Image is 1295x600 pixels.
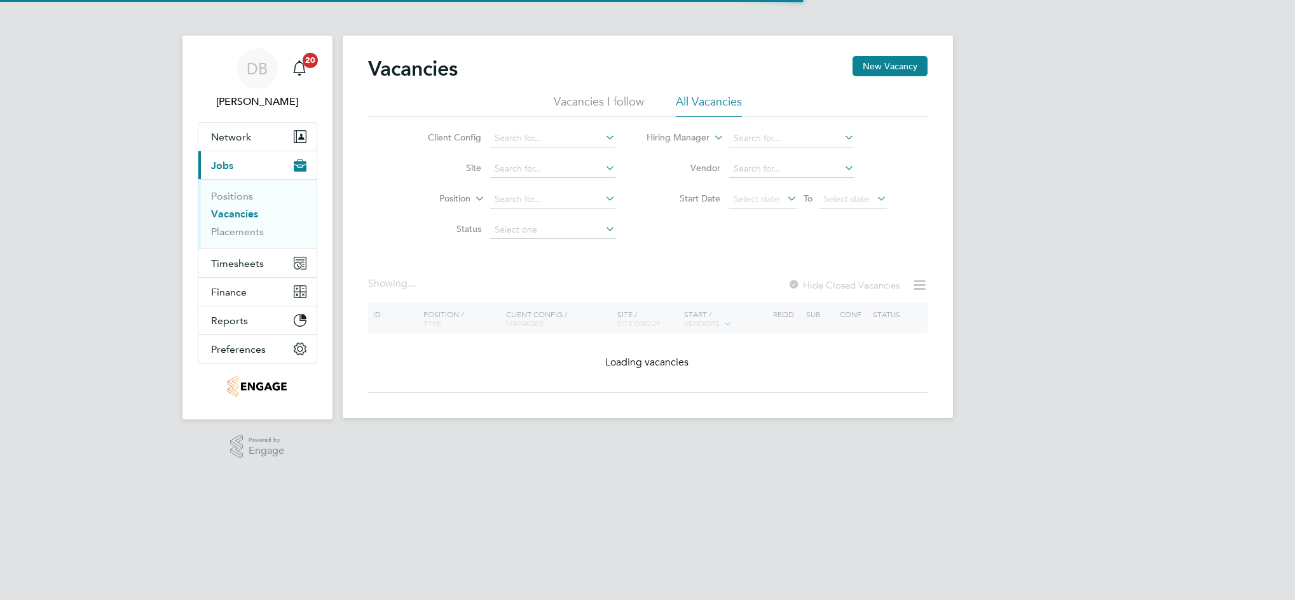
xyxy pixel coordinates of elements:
[397,193,470,205] label: Position
[198,94,317,109] span: Daniel Bassett
[211,286,247,298] span: Finance
[729,160,854,178] input: Search for...
[303,53,318,68] span: 20
[729,130,854,147] input: Search for...
[211,226,264,238] a: Placements
[198,249,317,277] button: Timesheets
[287,48,312,89] a: 20
[182,36,332,419] nav: Main navigation
[211,131,251,143] span: Network
[198,151,317,179] button: Jobs
[211,315,248,327] span: Reports
[788,279,900,291] label: Hide Closed Vacancies
[636,132,709,144] label: Hiring Manager
[198,123,317,151] button: Network
[490,160,615,178] input: Search for...
[198,376,317,397] a: Go to home page
[230,435,284,459] a: Powered byEngage
[490,191,615,208] input: Search for...
[198,306,317,334] button: Reports
[211,160,233,172] span: Jobs
[198,335,317,363] button: Preferences
[647,162,720,174] label: Vendor
[247,60,268,77] span: DB
[647,193,720,204] label: Start Date
[408,132,481,143] label: Client Config
[198,278,317,306] button: Finance
[198,48,317,109] a: DB[PERSON_NAME]
[554,94,644,117] li: Vacancies I follow
[853,56,928,76] button: New Vacancy
[800,190,816,207] span: To
[211,208,258,220] a: Vacancies
[198,179,317,249] div: Jobs
[228,376,287,397] img: thornbaker-logo-retina.png
[490,130,615,147] input: Search for...
[211,343,266,355] span: Preferences
[823,193,869,205] span: Select date
[408,277,415,290] span: ...
[490,221,615,239] input: Select one
[249,446,284,456] span: Engage
[408,223,481,235] label: Status
[676,94,742,117] li: All Vacancies
[408,162,481,174] label: Site
[368,277,418,290] div: Showing
[368,56,458,81] h2: Vacancies
[211,257,264,269] span: Timesheets
[211,190,253,202] a: Positions
[249,435,284,446] span: Powered by
[734,193,779,205] span: Select date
